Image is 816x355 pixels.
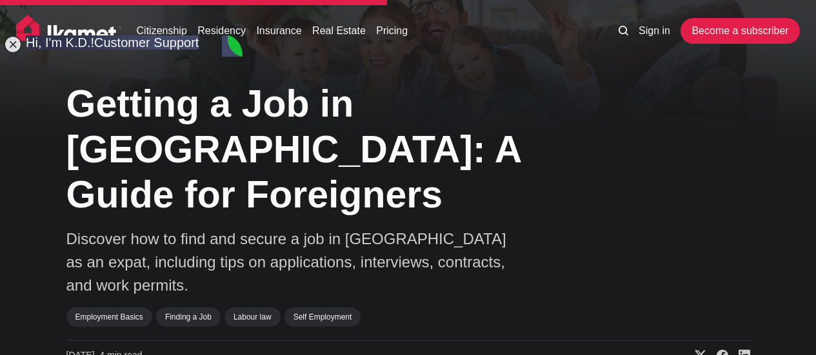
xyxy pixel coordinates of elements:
img: Ikamet home [16,15,122,47]
a: Sign in [639,23,670,39]
a: Real Estate [312,23,366,39]
a: Labour law [224,307,281,327]
a: Insurance [256,23,301,39]
a: Pricing [376,23,408,39]
a: Self Employment [284,307,361,327]
p: Discover how to find and secure a job in [GEOGRAPHIC_DATA] as an expat, including tips on applica... [66,227,518,297]
a: Citizenship [137,23,187,39]
h1: Getting a Job in [GEOGRAPHIC_DATA]: A Guide for Foreigners [66,81,582,218]
a: Become a subscriber [681,18,799,44]
a: Residency [197,23,246,39]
